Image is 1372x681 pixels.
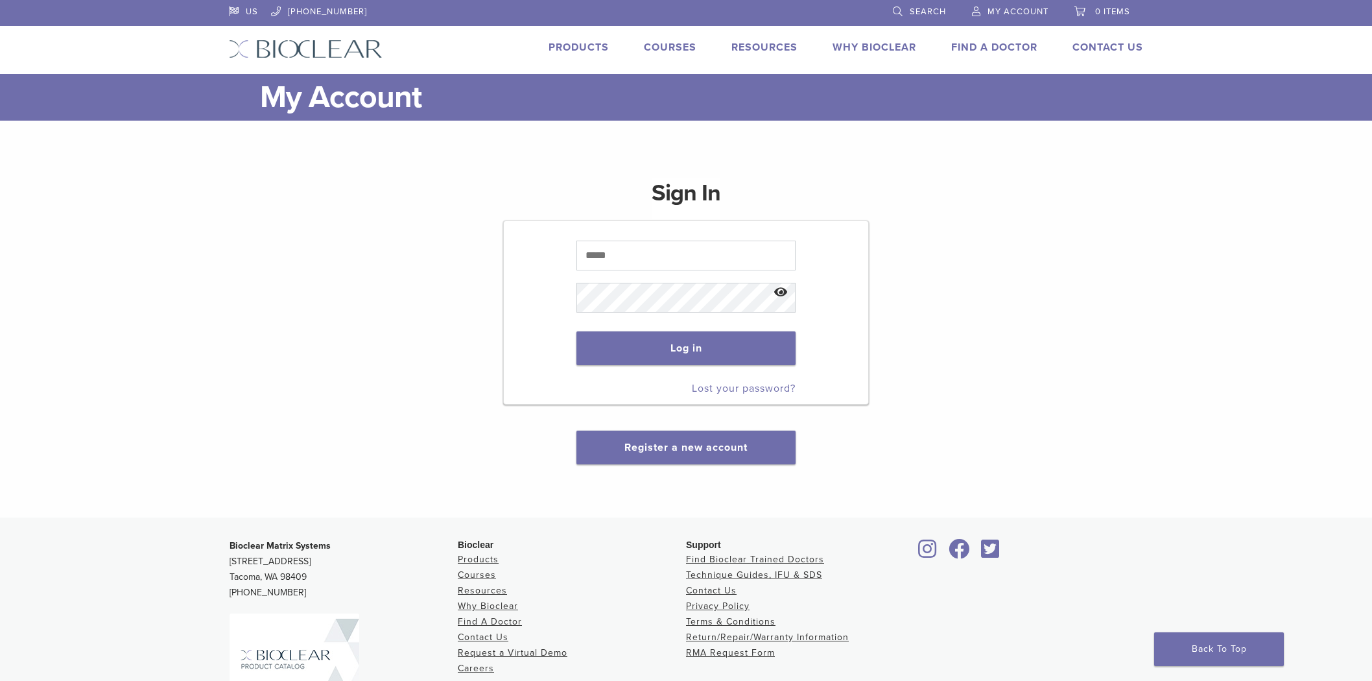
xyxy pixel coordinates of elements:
a: Back To Top [1154,632,1284,666]
a: Bioclear [976,547,1004,560]
a: Technique Guides, IFU & SDS [686,569,822,580]
span: 0 items [1095,6,1130,17]
a: Find Bioclear Trained Doctors [686,554,824,565]
a: Products [458,554,499,565]
a: Contact Us [686,585,737,596]
a: Courses [458,569,496,580]
a: Terms & Conditions [686,616,775,627]
a: Find A Doctor [951,41,1037,54]
button: Register a new account [576,431,796,464]
span: Search [910,6,946,17]
a: Contact Us [1072,41,1143,54]
a: Bioclear [914,547,941,560]
a: Bioclear [944,547,974,560]
a: Register a new account [624,441,748,454]
a: Find A Doctor [458,616,522,627]
h1: My Account [260,74,1143,121]
a: Why Bioclear [458,601,518,612]
a: RMA Request Form [686,647,775,658]
span: My Account [988,6,1048,17]
button: Show password [767,276,795,309]
h1: Sign In [652,178,720,219]
span: Bioclear [458,540,493,550]
a: Privacy Policy [686,601,750,612]
a: Return/Repair/Warranty Information [686,632,849,643]
a: Lost your password? [692,382,796,395]
span: Support [686,540,721,550]
a: Resources [731,41,798,54]
a: Products [549,41,609,54]
a: Why Bioclear [833,41,916,54]
a: Contact Us [458,632,508,643]
strong: Bioclear Matrix Systems [230,540,331,551]
a: Careers [458,663,494,674]
a: Request a Virtual Demo [458,647,567,658]
a: Resources [458,585,507,596]
a: Courses [644,41,696,54]
button: Log in [576,331,795,365]
img: Bioclear [229,40,383,58]
p: [STREET_ADDRESS] Tacoma, WA 98409 [PHONE_NUMBER] [230,538,458,601]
